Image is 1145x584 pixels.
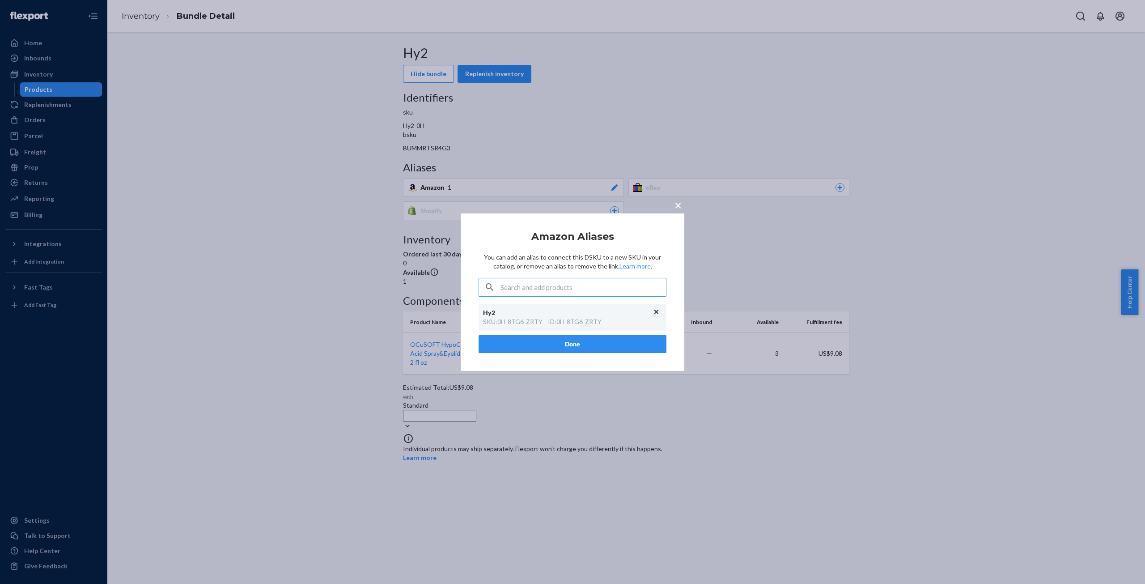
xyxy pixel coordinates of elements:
button: Done [479,335,666,353]
a: Learn more [619,262,651,270]
div: Hy2 [483,308,653,317]
p: You can add an alias to connect this DSKU to a new SKU in your catalog, or remove an alias to rem... [479,253,666,271]
div: SKU : 0H-8TG6-ZRTY [483,317,543,326]
button: Unlink [650,305,663,319]
h2: Amazon Aliases [479,231,666,242]
input: Search and add products [500,278,666,296]
span: × [674,197,682,212]
div: ID : 0H-8TG6-ZRTY [548,317,602,326]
